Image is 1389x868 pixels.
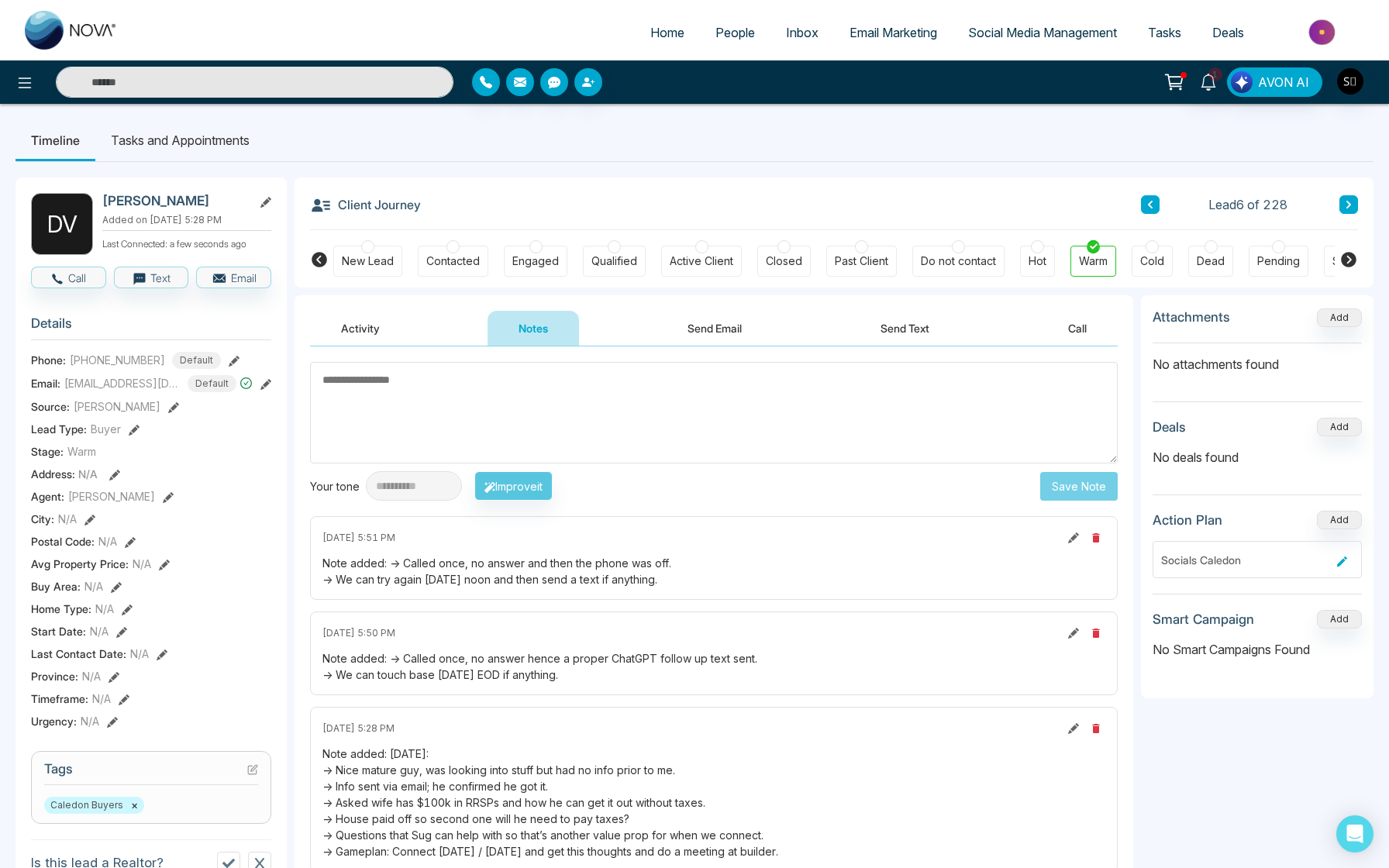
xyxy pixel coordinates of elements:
div: Contacted [426,253,480,269]
h3: Deals [1153,419,1186,435]
button: AVON AI [1227,67,1322,97]
span: Address: [31,466,98,482]
img: Nova CRM Logo [25,11,118,50]
button: Send Text [850,311,960,346]
button: Email [196,267,271,288]
span: Lead 6 of 228 [1208,195,1287,214]
img: Market-place.gif [1267,15,1380,50]
div: Pending [1257,253,1300,269]
span: Home Type : [31,601,91,617]
button: Activity [310,311,411,346]
h3: Client Journey [310,193,421,216]
h3: Details [31,315,271,339]
span: N/A [92,691,111,707]
h3: Smart Campaign [1153,611,1254,627]
div: Cold [1140,253,1164,269]
a: 1 [1190,67,1227,95]
span: Phone: [31,352,66,368]
span: Source: [31,398,70,415]
span: Stage: [31,443,64,460]
button: Add [1317,308,1362,327]
span: [EMAIL_ADDRESS][DOMAIN_NAME] [64,375,181,391]
span: People [715,25,755,40]
span: Deals [1212,25,1244,40]
div: Closed [766,253,802,269]
div: Note added: -> Called once, no answer hence a proper ChatGPT follow up text sent. -> We can touch... [322,650,1105,683]
button: Text [114,267,189,288]
span: Tasks [1148,25,1181,40]
p: Last Connected: a few seconds ago [102,234,271,251]
span: N/A [82,668,101,684]
span: [DATE] 5:50 PM [322,626,395,640]
span: Buyer [91,421,121,437]
span: Agent: [31,488,64,505]
span: Default [188,375,236,392]
h3: Attachments [1153,309,1230,325]
span: N/A [58,511,77,527]
span: [PERSON_NAME] [74,398,160,415]
a: Social Media Management [953,18,1132,47]
h3: Tags [44,761,258,785]
span: N/A [78,467,98,480]
span: N/A [90,623,109,639]
a: Email Marketing [834,18,953,47]
button: Call [1037,311,1118,346]
span: AVON AI [1258,73,1309,91]
span: N/A [95,601,114,617]
button: × [131,798,138,812]
a: Inbox [770,18,834,47]
div: Dead [1197,253,1225,269]
span: Last Contact Date : [31,646,126,662]
div: Note added: -> Called once, no answer and then the phone was off. -> We can try again [DATE] noon... [322,555,1105,587]
span: 1 [1208,67,1222,81]
span: Avg Property Price : [31,556,129,572]
span: N/A [84,578,103,594]
span: Buy Area : [31,578,81,594]
li: Tasks and Appointments [95,119,265,161]
div: Open Intercom Messenger [1336,815,1373,852]
span: Inbox [786,25,819,40]
button: Add [1317,511,1362,529]
div: Socials Caledon [1161,552,1331,568]
div: Your tone [310,478,366,494]
div: Showing [1332,253,1377,269]
button: Send Email [657,311,773,346]
span: [DATE] 5:51 PM [322,531,395,545]
span: [DATE] 5:28 PM [322,722,395,735]
span: Home [650,25,684,40]
p: No deals found [1153,448,1362,467]
div: Qualified [591,253,637,269]
div: Past Client [835,253,888,269]
span: Social Media Management [968,25,1117,40]
span: Caledon Buyers [44,797,144,814]
div: Active Client [670,253,733,269]
button: Notes [488,311,579,346]
div: New Lead [342,253,394,269]
button: Add [1317,418,1362,436]
span: N/A [81,713,99,729]
span: Default [172,352,221,369]
span: Start Date : [31,623,86,639]
button: Add [1317,610,1362,629]
span: [PHONE_NUMBER] [70,352,165,368]
span: Lead Type: [31,421,87,437]
div: Warm [1079,253,1108,269]
button: Call [31,267,106,288]
div: Engaged [512,253,559,269]
p: No attachments found [1153,343,1362,374]
div: Do not contact [921,253,996,269]
span: Timeframe : [31,691,88,707]
li: Timeline [16,119,95,161]
h2: [PERSON_NAME] [102,193,246,208]
img: Lead Flow [1231,71,1253,93]
button: Save Note [1040,472,1118,501]
span: Warm [67,443,96,460]
span: N/A [130,646,149,662]
div: Hot [1029,253,1046,269]
div: D V [31,193,93,255]
span: City : [31,511,54,527]
a: Tasks [1132,18,1197,47]
span: Add [1317,310,1362,323]
span: Province : [31,668,78,684]
a: Deals [1197,18,1260,47]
